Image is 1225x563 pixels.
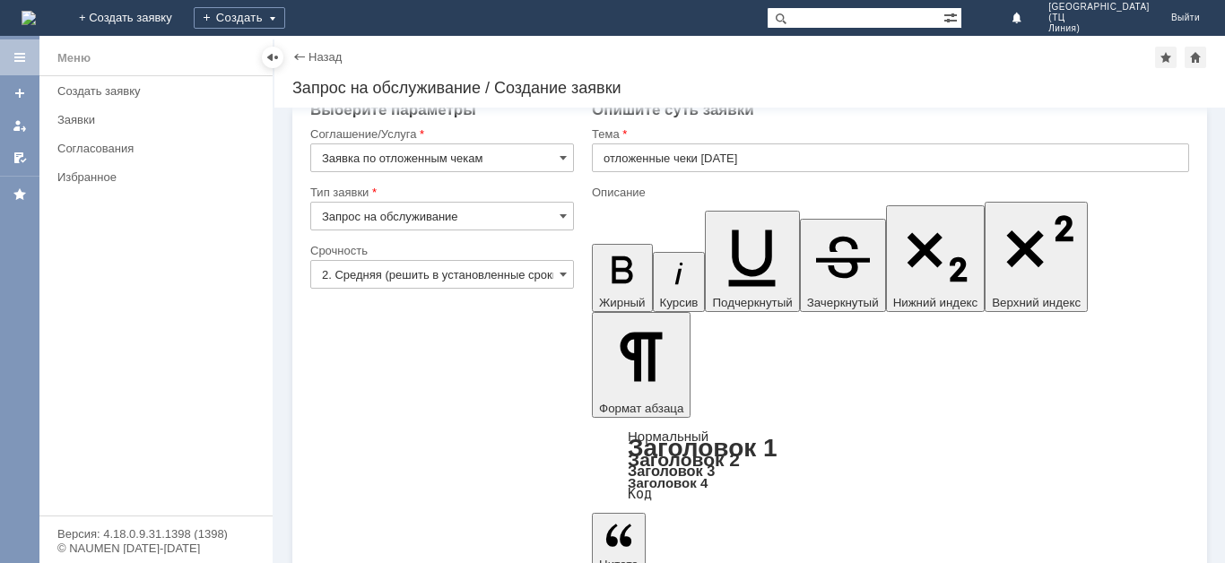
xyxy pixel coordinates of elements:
a: Заголовок 4 [628,475,708,490]
div: Скрыть меню [262,47,283,68]
a: Создать заявку [50,77,269,105]
a: Заголовок 2 [628,449,740,470]
img: logo [22,11,36,25]
div: Согласования [57,142,262,155]
div: Избранное [57,170,242,184]
span: Курсив [660,296,699,309]
a: Заголовок 3 [628,463,715,479]
button: Нижний индекс [886,205,986,312]
a: Создать заявку [5,79,34,108]
div: Сделать домашней страницей [1185,47,1206,68]
a: Код [628,486,652,502]
button: Формат абзаца [592,312,691,418]
span: Формат абзаца [599,402,683,415]
button: Зачеркнутый [800,219,886,312]
span: Жирный [599,296,646,309]
span: Зачеркнутый [807,296,879,309]
div: Соглашение/Услуга [310,128,570,140]
a: Назад [308,50,342,64]
div: Срочность [310,245,570,256]
a: Мои согласования [5,143,34,172]
button: Верхний индекс [985,202,1088,312]
a: Мои заявки [5,111,34,140]
div: Заявки [57,113,262,126]
a: Нормальный [628,429,708,444]
div: Меню [57,48,91,69]
a: Перейти на домашнюю страницу [22,11,36,25]
div: Тема [592,128,1186,140]
div: Формат абзаца [592,430,1189,500]
span: Нижний индекс [893,296,978,309]
div: просьба удалить отложенные чеки [7,7,262,22]
span: [GEOGRAPHIC_DATA] [1048,2,1150,13]
div: Создать [194,7,285,29]
button: Курсив [653,252,706,312]
div: Версия: 4.18.0.9.31.1398 (1398) [57,528,255,540]
span: (ТЦ [1048,13,1150,23]
span: Верхний индекс [992,296,1081,309]
button: Жирный [592,244,653,312]
div: © NAUMEN [DATE]-[DATE] [57,542,255,554]
span: Линия) [1048,23,1150,34]
span: Расширенный поиск [943,8,961,25]
div: Добавить в избранное [1155,47,1177,68]
div: Создать заявку [57,84,262,98]
div: Тип заявки [310,186,570,198]
span: Подчеркнутый [712,296,792,309]
a: Заголовок 1 [628,434,778,462]
span: Опишите суть заявки [592,101,754,118]
a: Заявки [50,106,269,134]
div: Описание [592,186,1186,198]
div: Запрос на обслуживание / Создание заявки [292,79,1207,97]
button: Подчеркнутый [705,211,799,312]
span: Выберите параметры [310,101,476,118]
a: Согласования [50,134,269,162]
